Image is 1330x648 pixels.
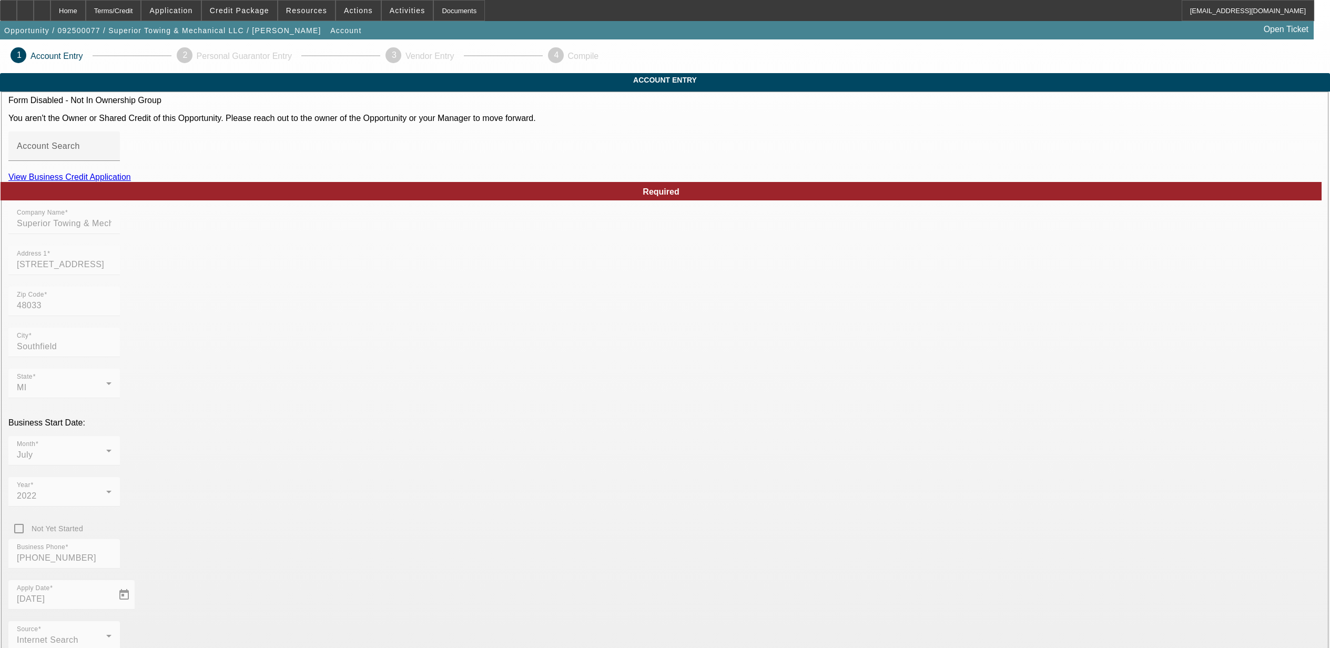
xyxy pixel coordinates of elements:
a: View Business Credit Application [8,173,131,181]
span: Account Entry [8,76,1322,84]
span: Credit Package [210,6,269,15]
p: Compile [568,52,599,61]
span: Resources [286,6,327,15]
mat-label: Address 1 [17,250,47,257]
p: Business Start Date: [8,418,1322,428]
button: Application [141,1,200,21]
span: Actions [344,6,373,15]
mat-label: Month [17,441,35,448]
button: Credit Package [202,1,277,21]
span: Opportunity / 092500077 / Superior Towing & Mechanical LLC / [PERSON_NAME] [4,26,321,35]
mat-label: Year [17,482,31,489]
a: Open Ticket [1260,21,1313,38]
p: Vendor Entry [405,52,454,61]
span: 3 [392,50,397,59]
mat-label: Business Phone [17,544,65,551]
span: Required [643,187,679,196]
span: Activities [390,6,425,15]
span: 4 [554,50,559,59]
button: Activities [382,1,433,21]
button: Resources [278,1,335,21]
label: Form Disabled - Not In Ownership Group [8,96,161,105]
mat-label: State [17,373,33,380]
button: Actions [336,1,381,21]
button: Account [328,21,364,40]
p: You aren't the Owner or Shared Credit of this Opportunity. Please reach out to the owner of the O... [8,114,1322,123]
span: 1 [17,50,22,59]
mat-label: Account Search [17,141,80,150]
p: Personal Guarantor Entry [197,52,292,61]
mat-label: Apply Date [17,585,49,592]
span: 2 [183,50,188,59]
mat-label: Zip Code [17,291,44,298]
p: Account Entry [31,52,83,61]
mat-label: Source [17,626,38,633]
span: Account [330,26,361,35]
mat-label: City [17,332,28,339]
span: Application [149,6,192,15]
mat-label: Company Name [17,209,65,216]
